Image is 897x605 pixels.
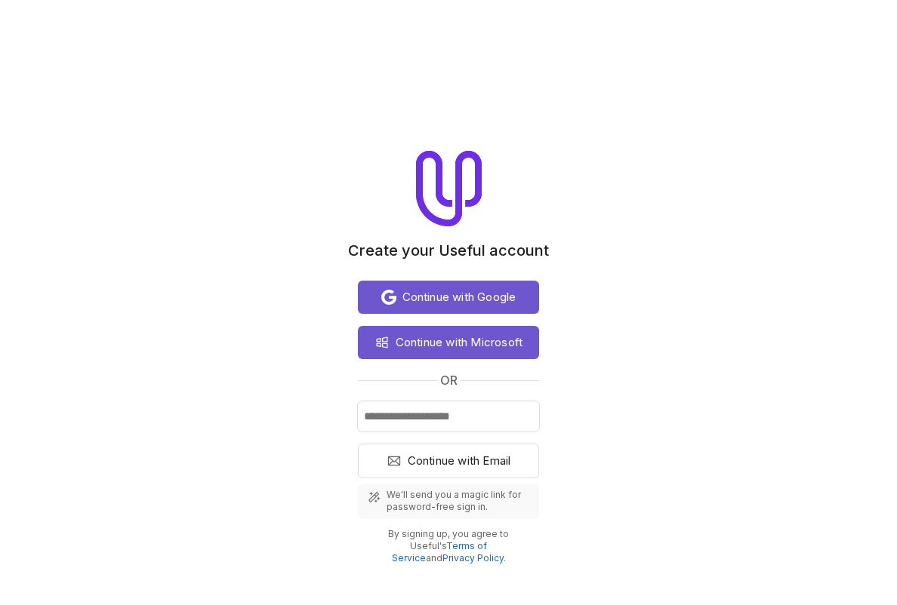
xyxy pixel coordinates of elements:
p: By signing up, you agree to Useful's and . [370,528,527,564]
a: Terms of Service [392,540,488,564]
button: Continue with Microsoft [358,326,539,359]
button: Continue with Email [358,444,539,478]
a: Privacy Policy [442,552,504,564]
h1: Create your Useful account [348,241,549,260]
span: We'll send you a magic link for password-free sign in. [387,489,530,513]
span: Continue with Google [402,288,516,306]
span: or [440,371,458,389]
span: Continue with Microsoft [396,333,523,352]
span: Continue with Email [408,452,511,470]
button: Continue with Google [358,281,539,314]
input: Email [358,401,539,431]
